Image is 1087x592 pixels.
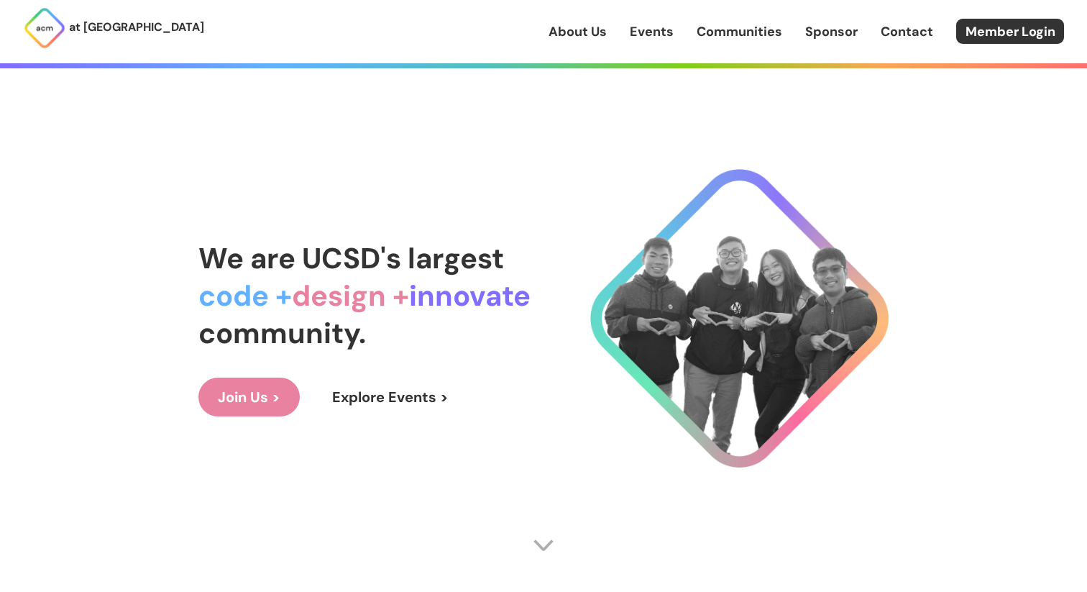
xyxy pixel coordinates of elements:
[630,22,674,41] a: Events
[313,378,468,416] a: Explore Events >
[697,22,782,41] a: Communities
[881,22,933,41] a: Contact
[198,314,366,352] span: community.
[198,378,300,416] a: Join Us >
[23,6,66,50] img: ACM Logo
[69,18,204,37] p: at [GEOGRAPHIC_DATA]
[549,22,607,41] a: About Us
[409,277,531,314] span: innovate
[533,534,554,556] img: Scroll Arrow
[956,19,1064,44] a: Member Login
[590,169,889,468] img: Cool Logo
[198,240,504,277] span: We are UCSD's largest
[805,22,858,41] a: Sponsor
[198,277,292,314] span: code +
[23,6,204,50] a: at [GEOGRAPHIC_DATA]
[292,277,409,314] span: design +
